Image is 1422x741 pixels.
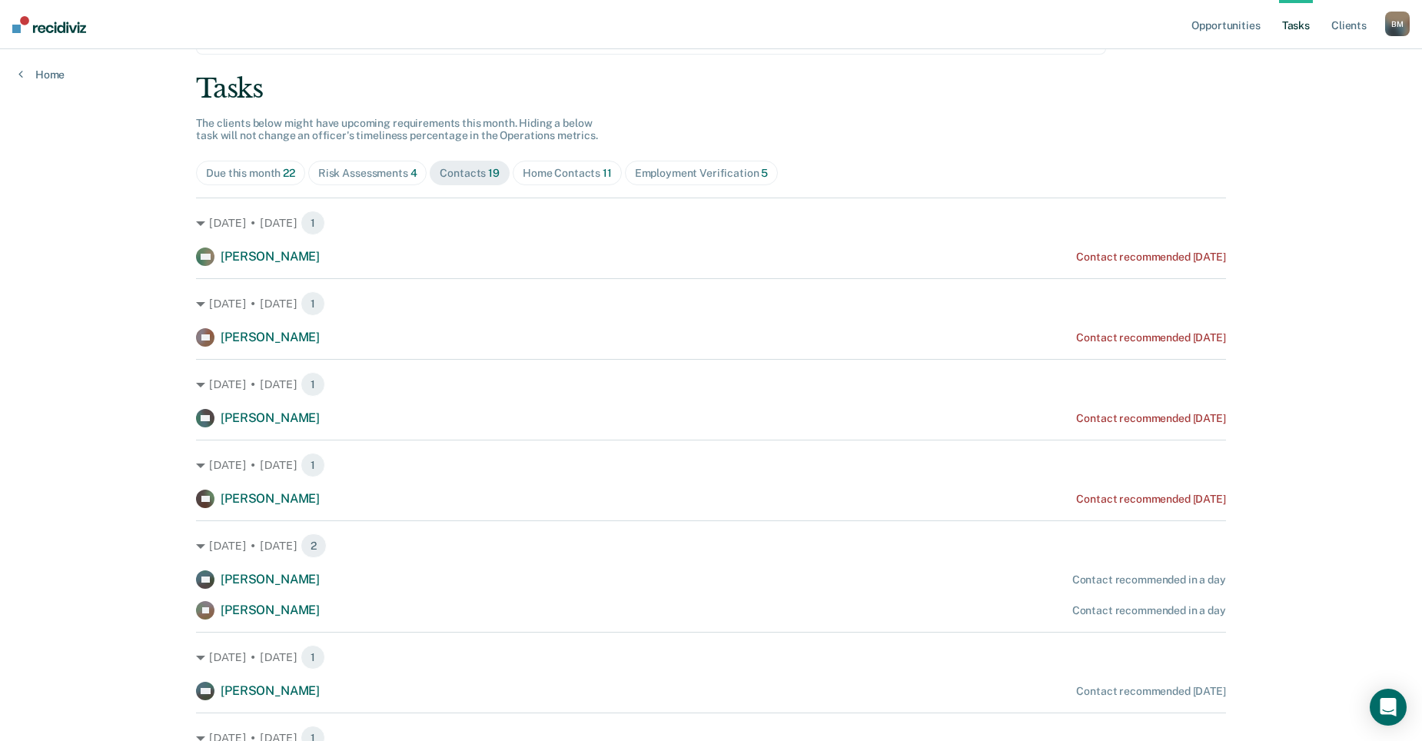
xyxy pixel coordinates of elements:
div: Employment Verification [635,167,769,180]
span: 2 [301,533,327,558]
span: [PERSON_NAME] [221,330,320,344]
span: 19 [488,167,500,179]
span: 11 [603,167,612,179]
div: Home Contacts [523,167,612,180]
div: Tasks [196,73,1226,105]
span: [PERSON_NAME] [221,410,320,425]
span: 1 [301,645,325,670]
span: The clients below might have upcoming requirements this month. Hiding a below task will not chang... [196,117,598,142]
div: Contact recommended in a day [1072,573,1226,586]
div: Contact recommended [DATE] [1076,685,1225,698]
span: [PERSON_NAME] [221,249,320,264]
div: B M [1385,12,1410,36]
div: [DATE] • [DATE] 1 [196,453,1226,477]
img: Recidiviz [12,16,86,33]
div: Open Intercom Messenger [1370,689,1407,726]
div: Contact recommended [DATE] [1076,331,1225,344]
div: [DATE] • [DATE] 1 [196,372,1226,397]
span: 22 [283,167,295,179]
button: BM [1385,12,1410,36]
div: [DATE] • [DATE] 2 [196,533,1226,558]
span: 5 [761,167,768,179]
span: [PERSON_NAME] [221,603,320,617]
span: 1 [301,453,325,477]
span: 4 [410,167,417,179]
span: 1 [301,291,325,316]
div: Contact recommended in a day [1072,604,1226,617]
a: Home [18,68,65,81]
div: Risk Assessments [318,167,417,180]
div: [DATE] • [DATE] 1 [196,291,1226,316]
div: Contacts [440,167,500,180]
span: [PERSON_NAME] [221,491,320,506]
div: Contact recommended [DATE] [1076,493,1225,506]
div: Due this month [206,167,295,180]
span: 1 [301,211,325,235]
div: Contact recommended [DATE] [1076,412,1225,425]
div: [DATE] • [DATE] 1 [196,645,1226,670]
span: 1 [301,372,325,397]
span: [PERSON_NAME] [221,683,320,698]
div: [DATE] • [DATE] 1 [196,211,1226,235]
span: [PERSON_NAME] [221,572,320,586]
div: Contact recommended [DATE] [1076,251,1225,264]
